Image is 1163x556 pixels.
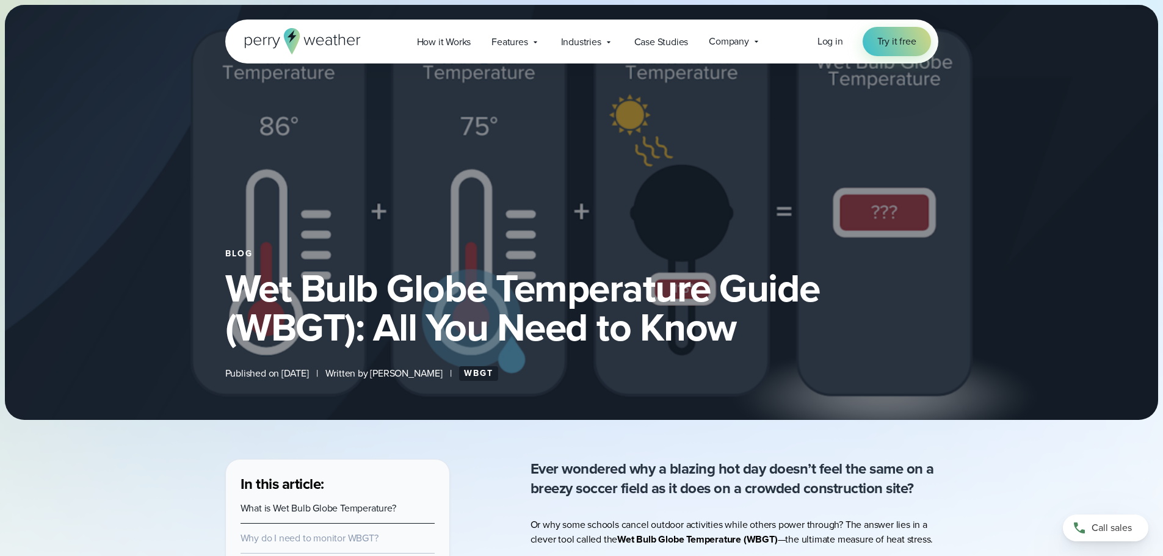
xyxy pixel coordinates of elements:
[459,366,498,381] a: WBGT
[325,366,443,381] span: Written by [PERSON_NAME]
[225,249,938,259] div: Blog
[450,366,452,381] span: |
[241,474,435,494] h3: In this article:
[407,29,482,54] a: How it Works
[225,366,309,381] span: Published on [DATE]
[863,27,931,56] a: Try it free
[617,532,777,546] strong: Wet Bulb Globe Temperature (WBGT)
[1092,521,1132,535] span: Call sales
[634,35,689,49] span: Case Studies
[1063,514,1148,541] a: Call sales
[241,501,396,515] a: What is Wet Bulb Globe Temperature?
[877,34,916,49] span: Try it free
[817,34,843,49] a: Log in
[624,29,699,54] a: Case Studies
[225,269,938,347] h1: Wet Bulb Globe Temperature Guide (WBGT): All You Need to Know
[709,34,749,49] span: Company
[561,35,601,49] span: Industries
[491,35,527,49] span: Features
[417,35,471,49] span: How it Works
[531,518,938,547] p: Or why some schools cancel outdoor activities while others power through? The answer lies in a cl...
[241,531,379,545] a: Why do I need to monitor WBGT?
[531,459,938,498] p: Ever wondered why a blazing hot day doesn’t feel the same on a breezy soccer field as it does on ...
[316,366,318,381] span: |
[817,34,843,48] span: Log in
